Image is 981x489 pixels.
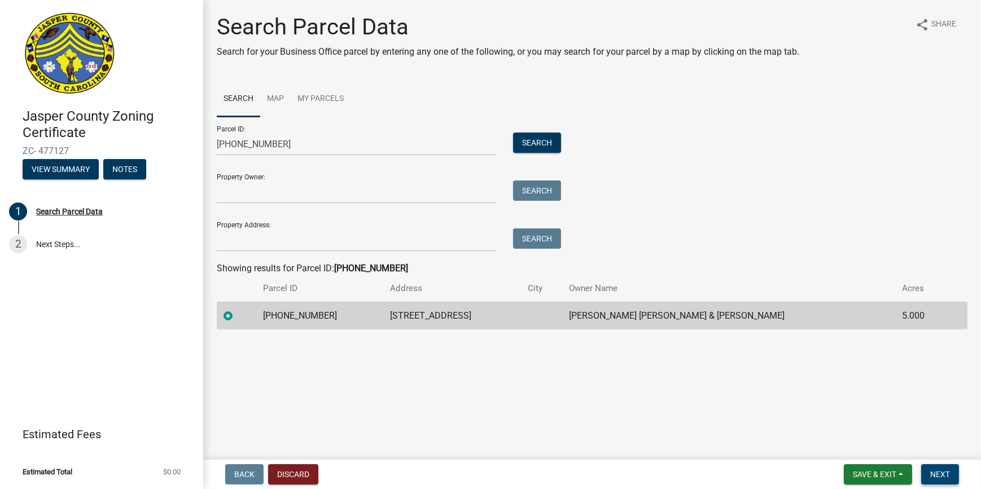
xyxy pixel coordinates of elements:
span: $0.00 [163,468,181,475]
th: Address [383,275,521,302]
button: Search [513,180,561,201]
button: Back [225,464,264,484]
p: Search for your Business Office parcel by entering any one of the following, or you may search fo... [217,45,799,59]
h4: Jasper County Zoning Certificate [23,108,194,141]
img: Jasper County, South Carolina [23,12,117,96]
td: [STREET_ADDRESS] [383,302,521,329]
span: Estimated Total [23,468,72,475]
button: Next [921,464,959,484]
th: Acres [895,275,948,302]
th: City [521,275,562,302]
button: Discard [268,464,318,484]
button: Search [513,133,561,153]
div: 2 [9,235,27,253]
wm-modal-confirm: Notes [103,165,146,174]
button: Notes [103,159,146,179]
wm-modal-confirm: Summary [23,165,99,174]
span: Share [931,18,956,32]
div: Search Parcel Data [36,208,103,215]
a: Estimated Fees [9,423,185,446]
span: ZC- 477127 [23,146,181,156]
span: Save & Exit [853,470,896,479]
strong: [PHONE_NUMBER] [334,263,408,274]
button: Save & Exit [844,464,912,484]
th: Parcel ID [256,275,383,302]
td: [PERSON_NAME] [PERSON_NAME] & [PERSON_NAME] [562,302,895,329]
button: Search [513,228,561,249]
button: shareShare [906,14,965,36]
button: View Summary [23,159,99,179]
h1: Search Parcel Data [217,14,799,41]
span: Next [930,470,950,479]
span: Back [234,470,255,479]
div: 1 [9,202,27,221]
td: [PHONE_NUMBER] [256,302,383,329]
a: My Parcels [291,81,351,117]
div: Showing results for Parcel ID: [217,262,967,275]
a: Search [217,81,260,117]
td: 5.000 [895,302,948,329]
th: Owner Name [562,275,895,302]
a: Map [260,81,291,117]
i: share [916,18,929,32]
